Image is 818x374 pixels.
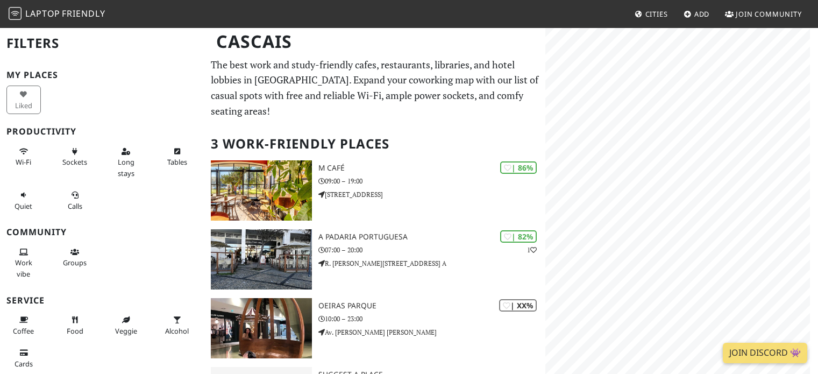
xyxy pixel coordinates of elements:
a: Add [679,4,714,24]
p: 09:00 – 19:00 [318,176,546,186]
p: 10:00 – 23:00 [318,314,546,324]
a: Join Community [721,4,806,24]
button: Quiet [6,186,41,215]
span: Quiet [15,201,32,211]
span: Video/audio calls [68,201,82,211]
button: Tables [160,143,194,171]
button: Long stays [109,143,143,182]
h3: Productivity [6,126,198,137]
img: M Café [211,160,311,221]
p: The best work and study-friendly cafes, restaurants, libraries, and hotel lobbies in [GEOGRAPHIC_... [211,57,539,119]
p: 1 [527,245,537,255]
span: Cities [645,9,668,19]
span: Veggie [115,326,137,336]
span: Stable Wi-Fi [16,157,31,167]
div: | 86% [500,161,537,174]
span: Friendly [62,8,105,19]
a: Oeiras Parque | XX% Oeiras Parque 10:00 – 23:00 Av. [PERSON_NAME] [PERSON_NAME] [204,298,545,358]
img: Oeiras Parque [211,298,311,358]
button: Calls [58,186,92,215]
p: [STREET_ADDRESS] [318,189,546,200]
span: Food [67,326,83,336]
h3: Oeiras Parque [318,301,546,311]
h1: Cascais [208,27,543,57]
img: A Padaria Portuguesa [211,229,311,290]
h3: M Café [318,164,546,173]
h2: 3 Work-Friendly Places [211,128,539,160]
button: Groups [58,243,92,272]
button: Sockets [58,143,92,171]
span: Long stays [118,157,134,178]
button: Food [58,311,92,340]
span: Group tables [63,258,87,267]
span: People working [15,258,32,278]
div: | XX% [499,299,537,312]
span: Add [694,9,710,19]
a: A Padaria Portuguesa | 82% 1 A Padaria Portuguesa 07:00 – 20:00 R. [PERSON_NAME][STREET_ADDRESS] A [204,229,545,290]
h3: Service [6,295,198,306]
span: Laptop [25,8,60,19]
h3: Community [6,227,198,237]
span: Credit cards [15,359,33,369]
button: Cards [6,344,41,372]
span: Alcohol [165,326,189,336]
a: Cities [630,4,672,24]
button: Coffee [6,311,41,340]
p: 07:00 – 20:00 [318,245,546,255]
span: Work-friendly tables [167,157,187,167]
a: M Café | 86% M Café 09:00 – 19:00 [STREET_ADDRESS] [204,160,545,221]
p: R. [PERSON_NAME][STREET_ADDRESS] A [318,258,546,269]
p: Av. [PERSON_NAME] [PERSON_NAME] [318,327,546,337]
h3: My Places [6,70,198,80]
div: | 82% [500,230,537,243]
span: Power sockets [62,157,87,167]
a: LaptopFriendly LaptopFriendly [9,5,105,24]
button: Wi-Fi [6,143,41,171]
a: Join Discord 👾 [723,343,807,363]
img: LaptopFriendly [9,7,22,20]
h2: Filters [6,27,198,60]
span: Join Community [736,9,802,19]
h3: A Padaria Portuguesa [318,232,546,242]
button: Work vibe [6,243,41,283]
button: Veggie [109,311,143,340]
button: Alcohol [160,311,194,340]
span: Coffee [13,326,34,336]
